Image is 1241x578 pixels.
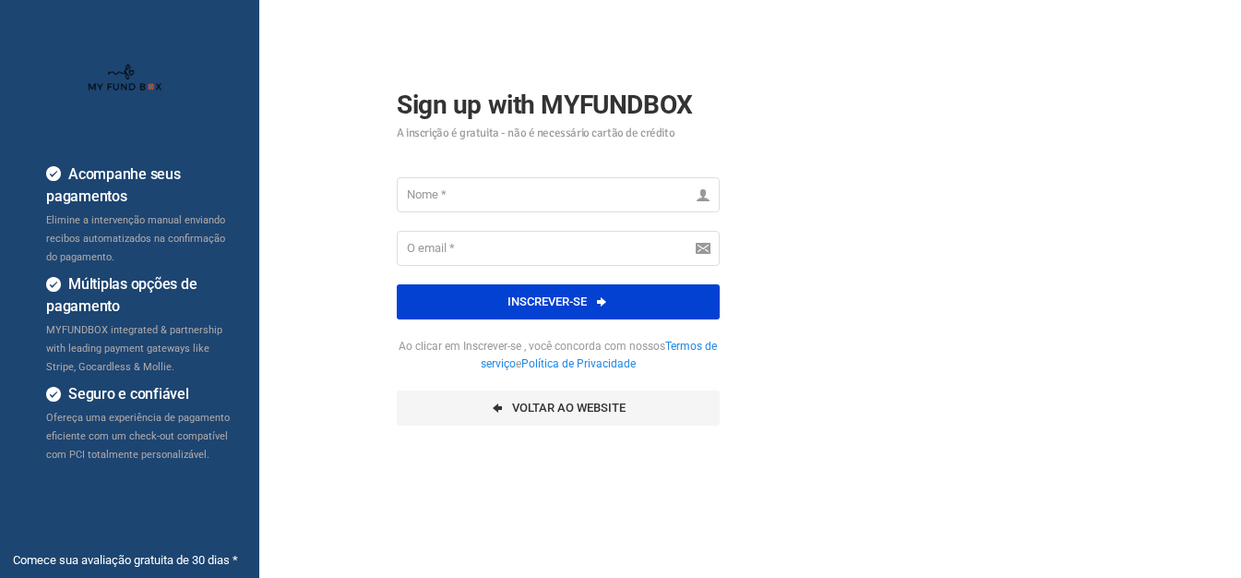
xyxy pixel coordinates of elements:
[397,284,720,319] button: inscrever-se
[397,391,720,426] a: Voltar ao website
[88,63,162,94] img: whiteMFB.png
[397,85,720,139] h2: Sign up with MYFUNDBOX
[397,127,720,139] small: A inscrição é gratuita - não é necessário cartão de crédito
[521,357,636,370] a: Política de Privacidade
[46,273,232,319] h4: Múltiplas opções de pagamento
[46,324,222,373] span: MYFUNDBOX integrated & partnership with leading payment gateways like Stripe, Gocardless & Mollie.
[46,412,230,461] span: Ofereça uma experiência de pagamento eficiente com um check-out compatível com PCI totalmente per...
[46,383,232,406] h4: Seguro e confiável
[397,231,720,266] input: O email *
[481,340,718,369] a: Termos de serviço
[397,177,720,212] input: Nome *
[46,214,225,263] span: Elimine a intervenção manual enviando recibos automatizados na confirmação do pagamento.
[397,338,720,372] span: Ao clicar em Inscrever-se , você concorda com nossos e
[46,163,232,209] h4: Acompanhe seus pagamentos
